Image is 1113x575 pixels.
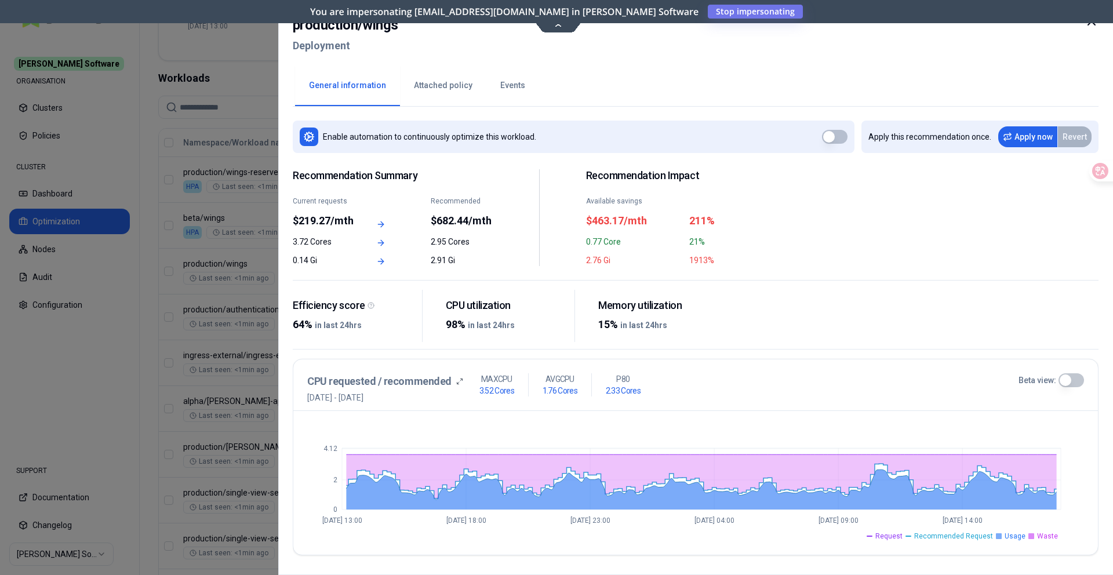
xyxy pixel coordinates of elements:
[307,373,452,390] h3: CPU requested / recommended
[486,65,539,106] button: Events
[322,516,362,525] tspan: [DATE] 13:00
[431,196,493,206] div: Recommended
[431,213,493,229] div: $682.44/mth
[333,505,337,514] tspan: 0
[694,516,734,525] tspan: [DATE] 04:00
[293,169,493,183] span: Recommendation Summary
[323,445,337,453] tspan: 4.12
[620,321,667,330] span: in last 24hrs
[293,299,413,312] div: Efficiency score
[293,236,355,248] div: 3.72 Cores
[1005,532,1025,541] span: Usage
[943,516,983,525] tspan: [DATE] 14:00
[819,516,859,525] tspan: [DATE] 09:00
[295,65,400,106] button: General information
[998,126,1057,147] button: Apply now
[446,299,566,312] div: CPU utilization
[307,392,463,403] span: [DATE] - [DATE]
[293,14,398,35] h2: production / wings
[315,321,362,330] span: in last 24hrs
[293,213,355,229] div: $219.27/mth
[586,169,786,183] h2: Recommendation Impact
[586,254,682,266] div: 2.76 Gi
[616,373,630,385] p: P80
[545,373,574,385] p: AVG CPU
[479,385,514,396] h1: 3.52 Cores
[400,65,486,106] button: Attached policy
[689,236,785,248] div: 21%
[293,196,355,206] div: Current requests
[333,476,337,484] tspan: 2
[1037,532,1058,541] span: Waste
[914,532,993,541] span: Recommended Request
[446,516,486,525] tspan: [DATE] 18:00
[598,316,718,333] div: 15%
[293,254,355,266] div: 0.14 Gi
[293,35,398,56] h2: Deployment
[868,131,991,143] p: Apply this recommendation once.
[468,321,515,330] span: in last 24hrs
[293,316,413,333] div: 64%
[323,131,536,143] p: Enable automation to continuously optimize this workload.
[586,236,682,248] div: 0.77 Core
[431,254,493,266] div: 2.91 Gi
[446,316,566,333] div: 98%
[431,236,493,248] div: 2.95 Cores
[586,213,682,229] div: $463.17/mth
[606,385,641,396] h1: 2.33 Cores
[570,516,610,525] tspan: [DATE] 23:00
[689,213,785,229] div: 211%
[481,373,512,385] p: MAX CPU
[875,532,903,541] span: Request
[543,385,577,396] h1: 1.76 Cores
[689,254,785,266] div: 1913%
[586,196,682,206] div: Available savings
[598,299,718,312] div: Memory utilization
[1019,374,1056,386] label: Beta view:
